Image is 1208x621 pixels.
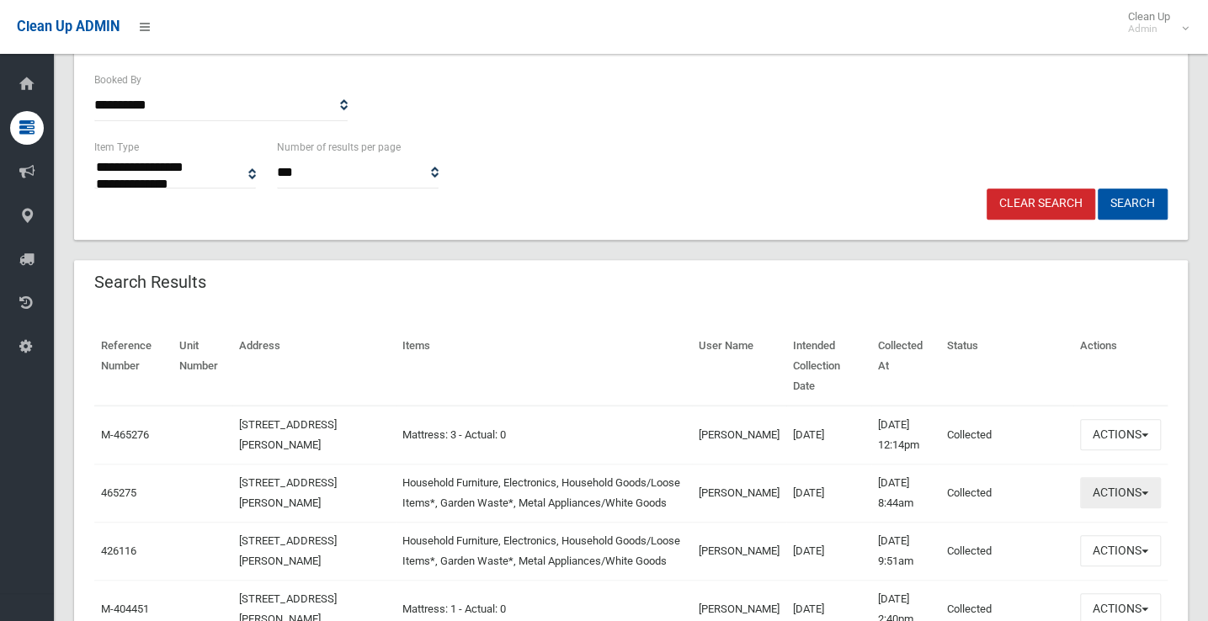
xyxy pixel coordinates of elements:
td: Collected [939,406,1073,464]
td: [DATE] 12:14pm [871,406,940,464]
th: Actions [1073,327,1168,406]
span: Clean Up ADMIN [17,19,120,34]
span: Clean Up [1120,10,1187,35]
td: Household Furniture, Electronics, Household Goods/Loose Items*, Garden Waste*, Metal Appliances/W... [396,464,692,522]
button: Search [1098,188,1168,220]
button: Actions [1080,477,1161,508]
a: Clear Search [987,188,1095,220]
td: [DATE] [786,406,871,464]
a: 465275 [101,486,136,499]
a: [STREET_ADDRESS][PERSON_NAME] [239,534,336,567]
td: [PERSON_NAME] [692,464,786,522]
label: Item Type [94,138,139,157]
th: Intended Collection Date [786,327,871,406]
td: Household Furniture, Electronics, Household Goods/Loose Items*, Garden Waste*, Metal Appliances/W... [396,522,692,580]
button: Actions [1080,535,1161,566]
td: [DATE] [786,522,871,580]
a: M-465276 [101,428,149,441]
th: Items [396,327,692,406]
header: Search Results [74,266,226,299]
th: User Name [692,327,786,406]
th: Address [232,327,396,406]
th: Status [939,327,1073,406]
a: [STREET_ADDRESS][PERSON_NAME] [239,476,336,509]
td: [DATE] 9:51am [871,522,940,580]
a: M-404451 [101,602,149,615]
a: [STREET_ADDRESS][PERSON_NAME] [239,418,336,451]
th: Collected At [871,327,940,406]
label: Booked By [94,71,141,89]
td: Collected [939,464,1073,522]
th: Reference Number [94,327,173,406]
a: 426116 [101,544,136,557]
td: [DATE] 8:44am [871,464,940,522]
button: Actions [1080,419,1161,450]
small: Admin [1128,23,1170,35]
td: Mattress: 3 - Actual: 0 [396,406,692,464]
td: [PERSON_NAME] [692,522,786,580]
label: Number of results per page [277,138,401,157]
th: Unit Number [173,327,232,406]
td: [DATE] [786,464,871,522]
td: Collected [939,522,1073,580]
td: [PERSON_NAME] [692,406,786,464]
